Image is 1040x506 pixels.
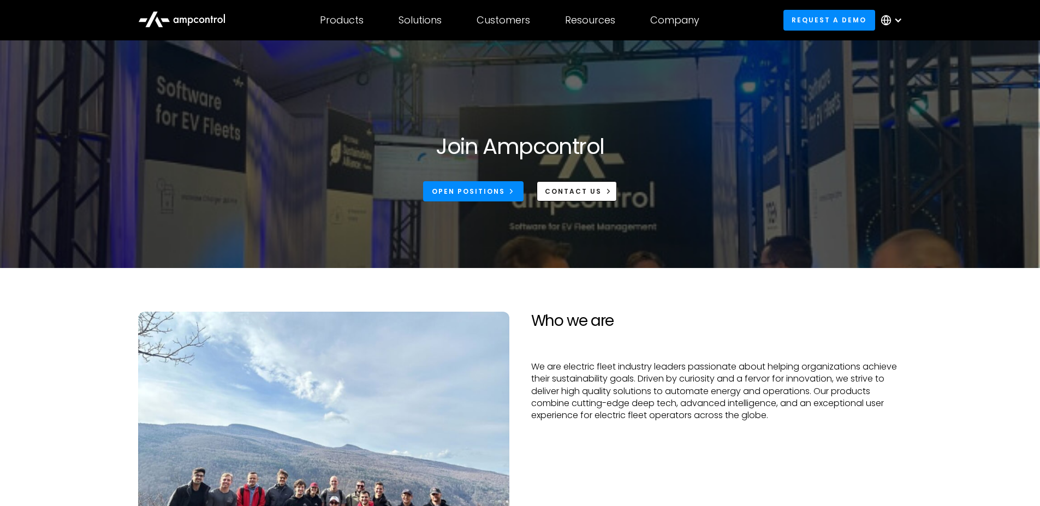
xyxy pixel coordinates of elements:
div: Customers [477,14,530,26]
a: Open Positions [423,181,524,201]
div: Solutions [399,14,442,26]
h1: Join Ampcontrol [436,133,604,159]
div: Products [320,14,364,26]
h2: Who we are [531,312,902,330]
a: Request a demo [783,10,875,30]
div: Resources [565,14,615,26]
div: Company [650,14,699,26]
div: CONTACT US [545,187,602,197]
p: We are electric fleet industry leaders passionate about helping organizations achieve their susta... [531,361,902,422]
div: Open Positions [432,187,505,197]
a: CONTACT US [537,181,617,201]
